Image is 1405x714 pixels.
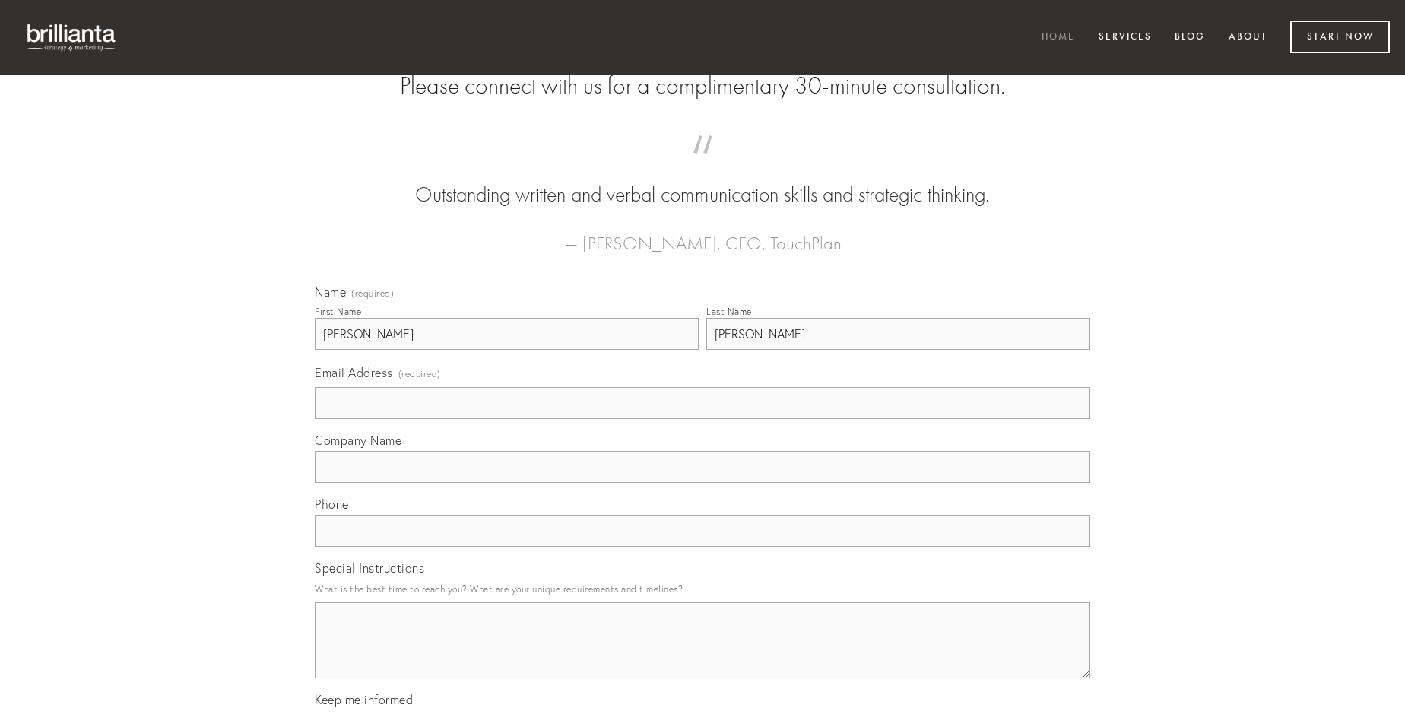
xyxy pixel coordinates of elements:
[315,284,346,300] span: Name
[339,151,1066,180] span: “
[339,151,1066,210] blockquote: Outstanding written and verbal communication skills and strategic thinking.
[706,306,752,317] div: Last Name
[315,306,361,317] div: First Name
[315,692,413,707] span: Keep me informed
[315,365,393,380] span: Email Address
[339,210,1066,259] figcaption: — [PERSON_NAME], CEO, TouchPlan
[1165,25,1215,50] a: Blog
[398,363,441,384] span: (required)
[315,579,1090,599] p: What is the best time to reach you? What are your unique requirements and timelines?
[1089,25,1162,50] a: Services
[351,289,394,298] span: (required)
[1219,25,1277,50] a: About
[315,433,401,448] span: Company Name
[15,15,129,59] img: brillianta - research, strategy, marketing
[315,560,424,576] span: Special Instructions
[315,71,1090,100] h2: Please connect with us for a complimentary 30-minute consultation.
[1290,21,1390,53] a: Start Now
[315,497,349,512] span: Phone
[1032,25,1085,50] a: Home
